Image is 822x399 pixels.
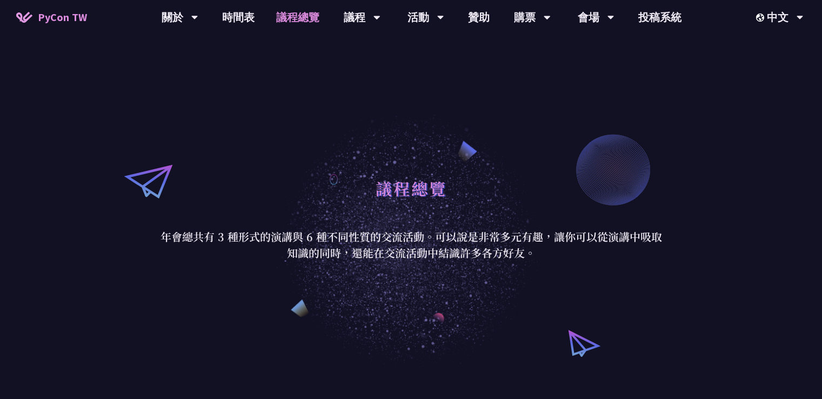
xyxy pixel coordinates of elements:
[756,14,767,22] img: Locale Icon
[38,9,87,25] span: PyCon TW
[376,172,447,204] h1: 議程總覽
[160,229,663,261] p: 年會總共有 3 種形式的演講與 6 種不同性質的交流活動。可以說是非常多元有趣，讓你可以從演講中吸取知識的同時，還能在交流活動中結識許多各方好友。
[5,4,98,31] a: PyCon TW
[16,12,32,23] img: Home icon of PyCon TW 2025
